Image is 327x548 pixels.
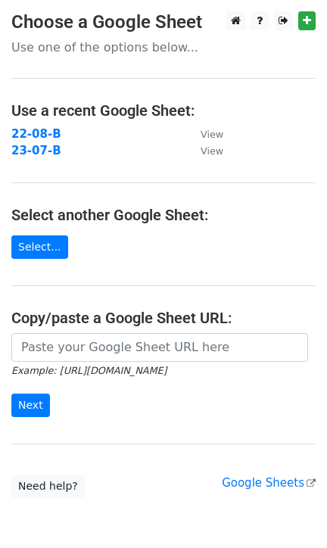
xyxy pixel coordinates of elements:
[11,144,61,157] a: 23-07-B
[11,39,316,55] p: Use one of the options below...
[11,394,50,417] input: Next
[185,144,223,157] a: View
[201,145,223,157] small: View
[11,101,316,120] h4: Use a recent Google Sheet:
[251,475,327,548] iframe: Chat Widget
[185,127,223,141] a: View
[11,235,68,259] a: Select...
[11,11,316,33] h3: Choose a Google Sheet
[11,365,167,376] small: Example: [URL][DOMAIN_NAME]
[11,127,61,141] a: 22-08-B
[11,475,85,498] a: Need help?
[11,333,308,362] input: Paste your Google Sheet URL here
[222,476,316,490] a: Google Sheets
[11,206,316,224] h4: Select another Google Sheet:
[11,309,316,327] h4: Copy/paste a Google Sheet URL:
[201,129,223,140] small: View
